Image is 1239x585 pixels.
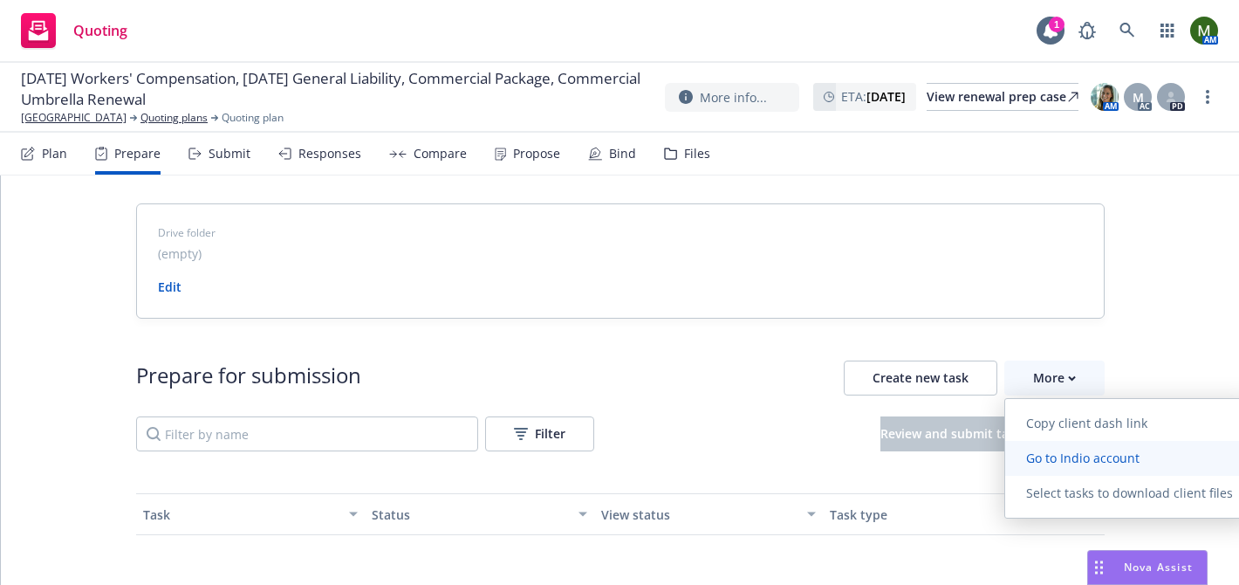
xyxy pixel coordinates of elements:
span: M [1133,88,1144,107]
div: Filter [514,417,565,451]
div: Bind [609,147,636,161]
button: Task type [823,493,1052,535]
button: Nova Assist [1087,550,1208,585]
div: Compare [414,147,467,161]
span: Copy client dash link [1005,415,1168,431]
a: Quoting [14,6,134,55]
span: More info... [700,88,767,107]
span: Review and submit tasks to the client [880,425,1105,442]
div: Propose [513,147,560,161]
button: More info... [665,83,799,112]
div: Files [684,147,710,161]
div: Task type [830,506,1026,524]
div: Drag to move [1088,551,1110,584]
div: 1 [1049,17,1064,32]
span: Go to Indio account [1005,450,1160,466]
span: Nova Assist [1124,560,1193,575]
div: View status [601,506,797,524]
input: Filter by name [136,416,478,451]
div: More [1033,361,1076,395]
div: Responses [298,147,361,161]
span: (empty) [158,244,202,263]
div: Task [143,506,339,524]
button: Review and submit tasks to the client [880,416,1105,451]
div: Prepare [114,147,161,161]
button: Task [136,493,366,535]
span: Quoting [73,24,127,38]
a: more [1197,86,1218,107]
div: Submit [209,147,250,161]
div: Plan [42,147,67,161]
div: Status [372,506,568,524]
button: Status [365,493,594,535]
a: Report a Bug [1070,13,1105,48]
span: [DATE] Workers' Compensation, [DATE] General Liability, Commercial Package, Commercial Umbrella R... [21,68,651,110]
button: View status [594,493,824,535]
button: Create new task [844,361,997,396]
a: Quoting plans [140,110,208,126]
strong: [DATE] [866,88,906,105]
a: Switch app [1150,13,1185,48]
img: photo [1091,83,1119,111]
button: Filter [485,416,594,451]
span: Create new task [873,369,969,386]
a: Search [1110,13,1145,48]
img: photo [1190,17,1218,45]
a: Edit [158,279,181,295]
div: View renewal prep case [927,84,1078,110]
span: ETA : [841,87,906,106]
div: Prepare for submission [136,361,361,396]
button: More [1004,361,1105,396]
a: [GEOGRAPHIC_DATA] [21,110,127,126]
a: View renewal prep case [927,83,1078,111]
span: Drive folder [158,225,1083,241]
span: Quoting plan [222,110,284,126]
